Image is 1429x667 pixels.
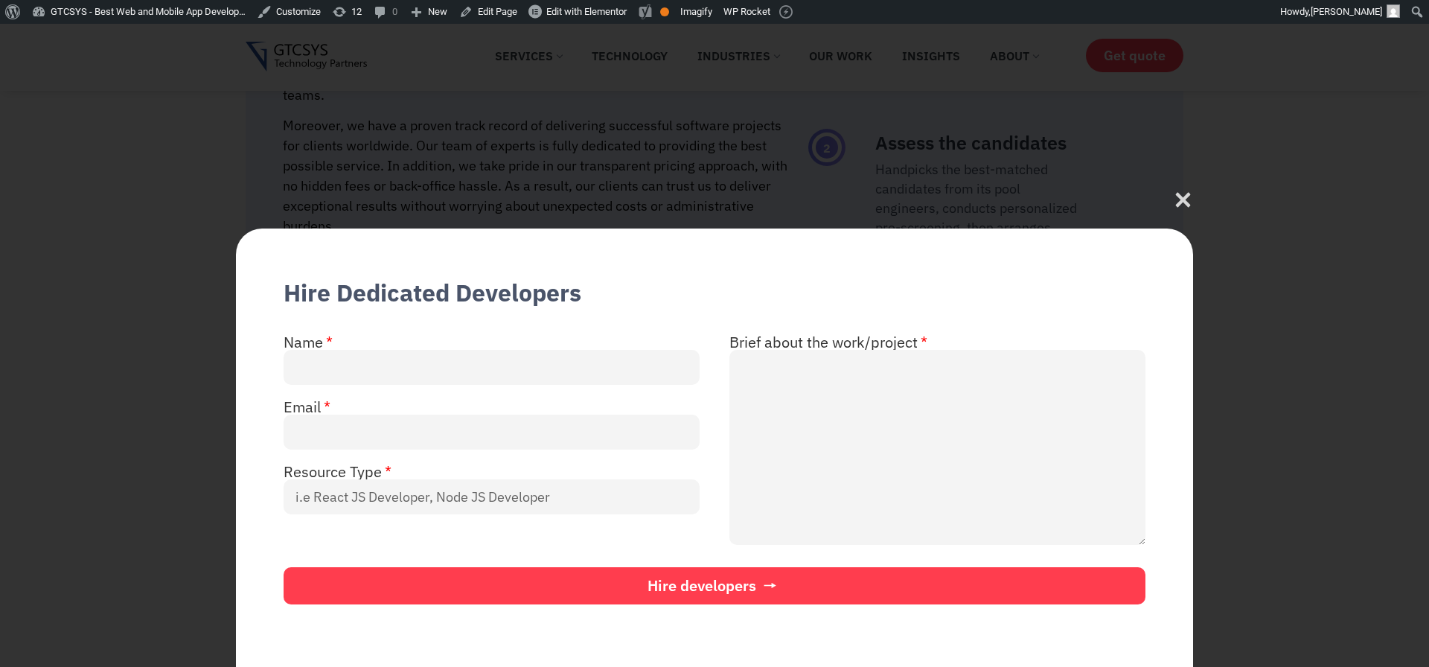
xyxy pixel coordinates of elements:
[648,578,756,593] span: Hire developers
[1311,6,1382,17] span: [PERSON_NAME]
[546,6,627,17] span: Edit with Elementor
[284,335,333,350] label: Name
[729,335,927,350] label: Brief about the work/project
[660,7,669,16] div: OK
[284,335,1145,604] form: New Form
[284,465,391,479] label: Resource Type
[284,479,700,514] input: i.e React JS Developer, Node JS Developer
[284,400,330,415] label: Email
[284,277,581,308] div: Hire Dedicated Developers
[284,567,1145,604] button: Hire developers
